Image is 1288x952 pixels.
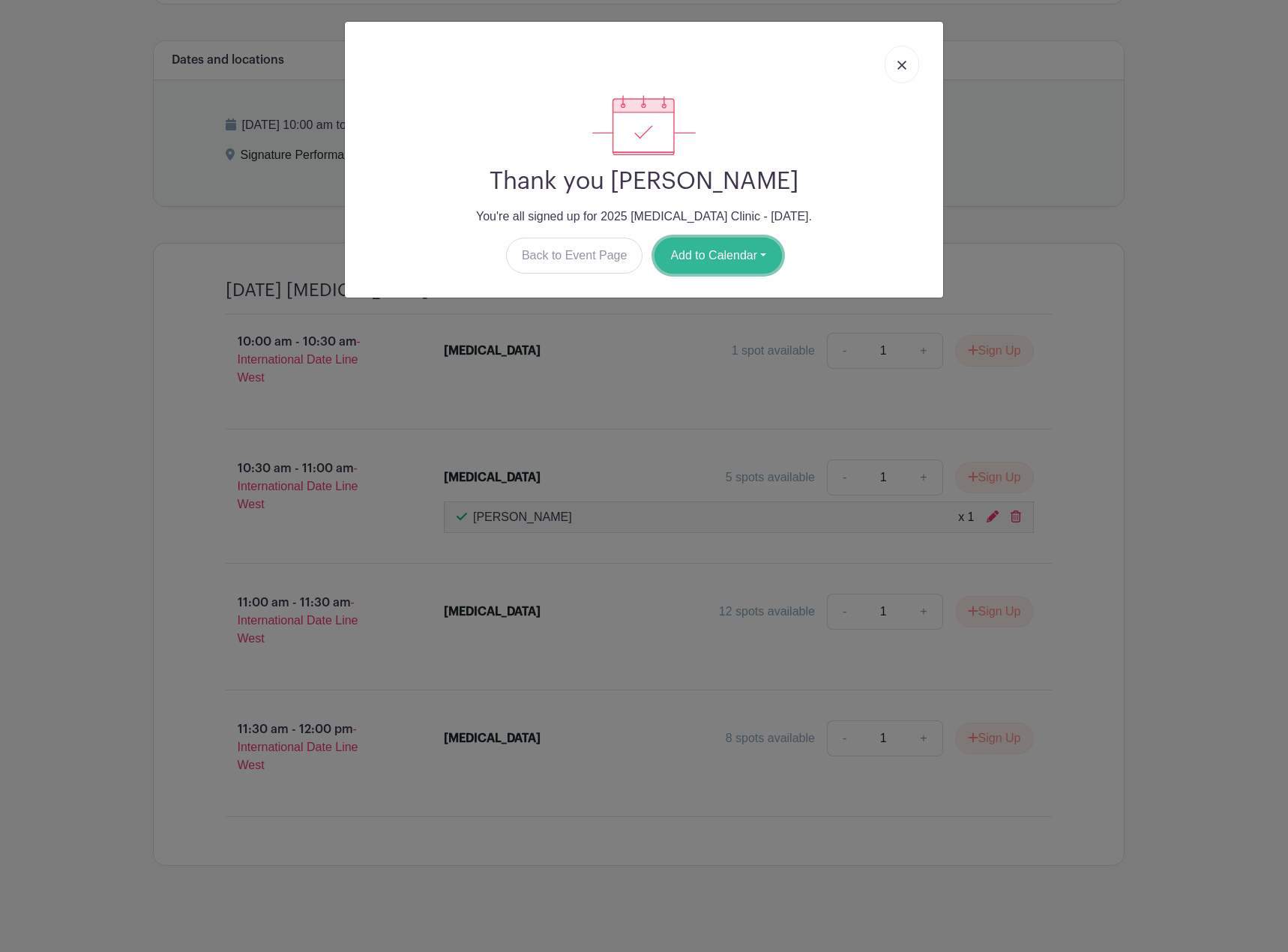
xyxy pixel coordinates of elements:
[654,238,782,274] button: Add to Calendar
[592,95,696,155] img: signup_complete-c468d5dda3e2740ee63a24cb0ba0d3ce5d8a4ecd24259e683200fb1569d990c8.svg
[357,167,931,196] h2: Thank you [PERSON_NAME]
[357,208,931,226] p: You're all signed up for 2025 [MEDICAL_DATA] Clinic - [DATE].
[506,238,643,274] a: Back to Event Page
[897,61,906,70] img: close_button-5f87c8562297e5c2d7936805f587ecaba9071eb48480494691a3f1689db116b3.svg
